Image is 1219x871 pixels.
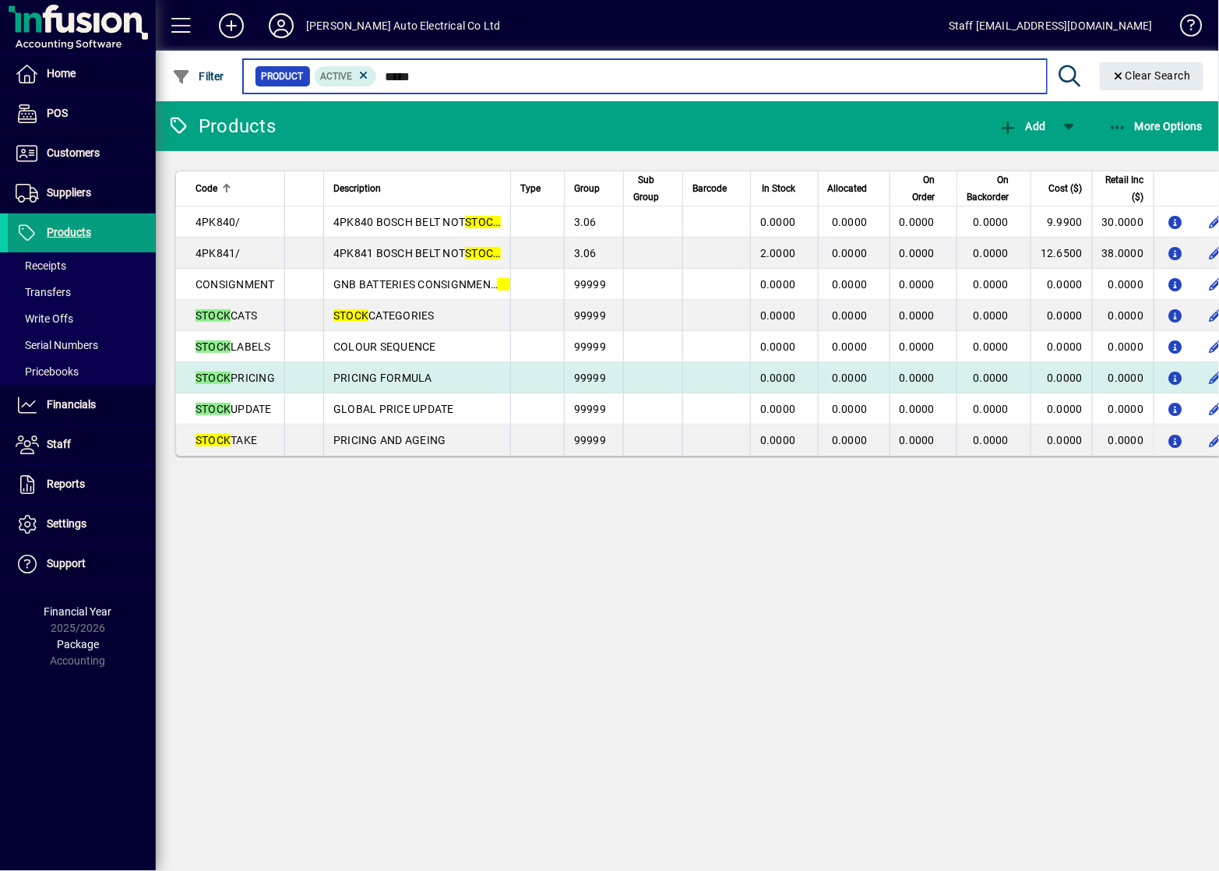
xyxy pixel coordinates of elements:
[574,180,614,197] div: Group
[333,180,501,197] div: Description
[47,67,76,79] span: Home
[333,309,435,322] span: CATEGORIES
[760,216,796,228] span: 0.0000
[760,309,796,322] span: 0.0000
[1108,120,1203,132] span: More Options
[333,340,436,353] span: COLOUR SEQUENCE
[196,434,257,446] span: TAKE
[828,180,882,197] div: Allocated
[574,216,597,228] span: 3.06
[832,247,868,259] span: 0.0000
[760,180,810,197] div: In Stock
[995,112,1049,140] button: Add
[333,403,454,415] span: GLOBAL PRICE UPDATE
[1031,300,1092,331] td: 0.0000
[900,434,935,446] span: 0.0000
[574,372,606,384] span: 99999
[256,12,306,40] button: Profile
[8,545,156,584] a: Support
[760,372,796,384] span: 0.0000
[999,120,1045,132] span: Add
[8,358,156,385] a: Pricebooks
[333,278,533,291] span: GNB BATTERIES CONSIGNMENT
[8,94,156,133] a: POS
[196,278,275,291] span: CONSIGNMENT
[196,372,231,384] em: STOCK
[8,386,156,425] a: Financials
[16,312,73,325] span: Write Offs
[1092,425,1154,456] td: 0.0000
[1112,69,1192,82] span: Clear Search
[760,340,796,353] span: 0.0000
[8,174,156,213] a: Suppliers
[47,107,68,119] span: POS
[1092,393,1154,425] td: 0.0000
[47,186,91,199] span: Suppliers
[1031,331,1092,362] td: 0.0000
[1100,62,1204,90] button: Clear
[974,247,1009,259] span: 0.0000
[1031,362,1092,393] td: 0.0000
[8,134,156,173] a: Customers
[57,638,99,651] span: Package
[900,340,935,353] span: 0.0000
[832,434,868,446] span: 0.0000
[47,517,86,530] span: Settings
[196,340,231,353] em: STOCK
[321,71,353,82] span: Active
[8,305,156,332] a: Write Offs
[900,309,935,322] span: 0.0000
[1104,112,1207,140] button: More Options
[828,180,868,197] span: Allocated
[574,340,606,353] span: 99999
[16,259,66,272] span: Receipts
[167,114,276,139] div: Products
[47,398,96,411] span: Financials
[333,216,538,228] span: 4PK840 BOSCH BELT NOT ED PAN
[1168,3,1200,54] a: Knowledge Base
[760,434,796,446] span: 0.0000
[1031,425,1092,456] td: 0.0000
[832,278,868,291] span: 0.0000
[974,216,1009,228] span: 0.0000
[196,403,272,415] span: UPDATE
[47,146,100,159] span: Customers
[1092,269,1154,300] td: 0.0000
[574,247,597,259] span: 3.06
[1031,269,1092,300] td: 0.0000
[1092,206,1154,238] td: 30.0000
[333,247,538,259] span: 4PK841 BOSCH BELT NOT ED PAN
[900,216,935,228] span: 0.0000
[900,372,935,384] span: 0.0000
[8,332,156,358] a: Serial Numbers
[520,180,541,197] span: Type
[832,309,868,322] span: 0.0000
[974,340,1009,353] span: 0.0000
[574,309,606,322] span: 99999
[1102,171,1144,206] span: Retail Inc ($)
[900,171,935,206] span: On Order
[47,438,71,450] span: Staff
[1031,238,1092,269] td: 12.6500
[967,171,1009,206] span: On Backorder
[763,180,796,197] span: In Stock
[1092,362,1154,393] td: 0.0000
[574,434,606,446] span: 99999
[333,309,368,322] em: STOCK
[8,465,156,504] a: Reports
[196,247,241,259] span: 4PK841/
[172,70,224,83] span: Filter
[196,372,275,384] span: PRICING
[900,171,949,206] div: On Order
[974,372,1009,384] span: 0.0000
[16,286,71,298] span: Transfers
[832,372,868,384] span: 0.0000
[974,403,1009,415] span: 0.0000
[574,180,600,197] span: Group
[196,180,217,197] span: Code
[1092,238,1154,269] td: 38.0000
[8,252,156,279] a: Receipts
[832,216,868,228] span: 0.0000
[760,278,796,291] span: 0.0000
[465,247,500,259] em: STOCK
